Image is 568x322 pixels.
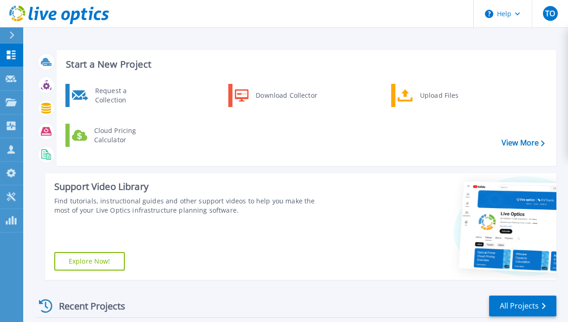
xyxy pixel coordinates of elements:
[65,124,161,147] a: Cloud Pricing Calculator
[391,84,486,107] a: Upload Files
[415,86,484,105] div: Upload Files
[228,84,323,107] a: Download Collector
[54,181,320,193] div: Support Video Library
[54,196,320,215] div: Find tutorials, instructional guides and other support videos to help you make the most of your L...
[36,295,138,317] div: Recent Projects
[66,59,544,69] h3: Start a New Project
[90,126,158,145] div: Cloud Pricing Calculator
[65,84,161,107] a: Request a Collection
[54,252,125,271] a: Explore Now!
[251,86,321,105] div: Download Collector
[502,139,545,147] a: View More
[545,10,555,17] span: TO
[489,296,556,316] a: All Projects
[90,86,158,105] div: Request a Collection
